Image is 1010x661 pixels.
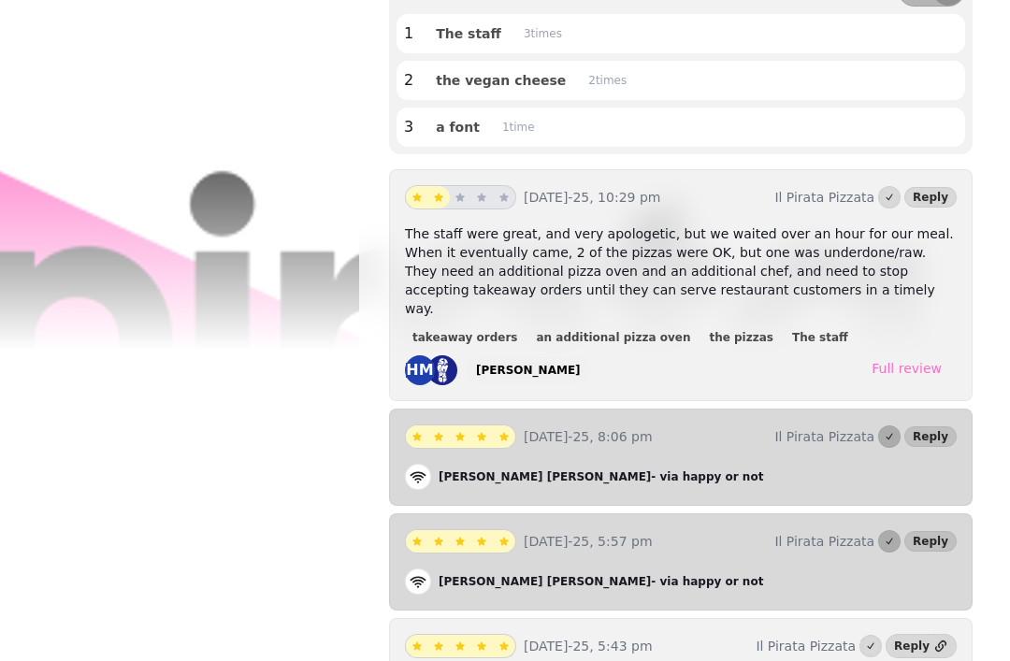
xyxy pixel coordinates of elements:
[493,530,515,553] button: star
[427,635,450,657] button: star
[470,635,493,657] button: star
[913,192,948,203] span: Reply
[406,425,428,448] button: star
[792,332,848,343] span: The staff
[493,635,515,657] button: star
[449,530,471,553] button: star
[894,639,930,654] div: Reply
[470,425,493,448] button: star
[404,116,413,138] p: 3
[493,425,515,448] button: star
[421,68,581,93] button: the vegan cheese
[524,427,767,446] p: [DATE]-25, 8:06 pm
[904,531,957,552] button: Reply
[404,22,413,45] p: 1
[904,187,957,208] button: Reply
[524,26,562,41] p: 3 time s
[913,536,948,547] span: Reply
[436,27,501,40] span: The staff
[857,355,957,381] a: Full review
[449,425,471,448] button: star
[476,363,581,378] div: [PERSON_NAME]
[878,186,901,208] button: Marked as done
[405,328,526,347] button: takeaway orders
[470,530,493,553] button: star
[774,532,874,551] p: Il Pirata Pizzata
[524,188,767,207] p: [DATE]-25, 10:29 pm
[502,120,535,135] p: 1 time
[406,186,428,208] button: star
[421,115,495,139] button: a font
[774,188,874,207] p: Il Pirata Pizzata
[406,530,428,553] button: star
[406,363,433,378] span: HM
[439,469,763,484] p: [PERSON_NAME] [PERSON_NAME] - via happy or not
[709,332,773,343] span: the pizzas
[588,73,627,88] p: 2 time s
[405,226,954,316] span: The staff were great, and very apologetic, but we waited over an hour for our meal. When it event...
[701,328,781,347] button: the pizzas
[427,186,450,208] button: star
[524,637,748,655] p: [DATE]-25, 5:43 pm
[439,574,763,589] p: [PERSON_NAME] [PERSON_NAME] - via happy or not
[427,355,457,385] img: st.png
[427,425,450,448] button: star
[529,328,699,347] button: an additional pizza oven
[774,427,874,446] p: Il Pirata Pizzata
[436,74,566,87] span: the vegan cheese
[421,22,516,46] button: The staff
[449,186,471,208] button: star
[913,431,948,442] span: Reply
[859,635,882,657] button: Marked as done
[493,186,515,208] button: star
[436,121,480,134] span: a font
[470,186,493,208] button: star
[886,634,957,658] a: Reply
[449,635,471,657] button: star
[404,69,413,92] p: 2
[524,532,767,551] p: [DATE]-25, 5:57 pm
[465,357,592,383] a: [PERSON_NAME]
[537,332,691,343] span: an additional pizza oven
[878,530,901,553] button: Marked as done
[412,332,518,343] span: takeaway orders
[785,328,856,347] button: The staff
[406,635,428,657] button: star
[427,530,450,553] button: star
[904,426,957,447] button: Reply
[872,359,942,378] div: Full review
[878,425,901,448] button: Marked as done
[756,637,856,655] p: Il Pirata Pizzata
